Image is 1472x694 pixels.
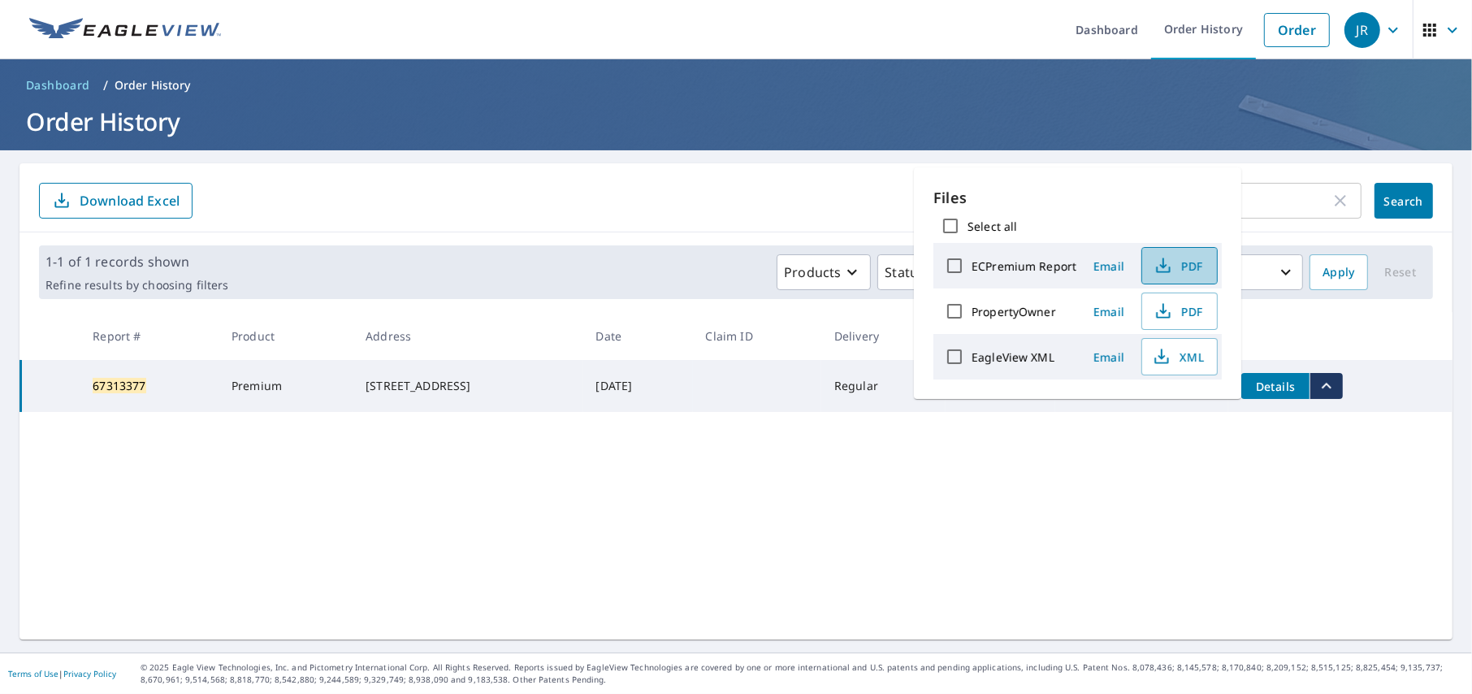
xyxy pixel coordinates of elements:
a: Privacy Policy [63,668,116,679]
p: © 2025 Eagle View Technologies, Inc. and Pictometry International Corp. All Rights Reserved. Repo... [141,661,1464,686]
th: Claim ID [693,312,821,360]
div: [STREET_ADDRESS] [366,378,569,394]
p: Products [784,262,841,282]
a: Dashboard [19,72,97,98]
label: PropertyOwner [972,304,1056,319]
button: detailsBtn-67313377 [1241,373,1310,399]
span: Email [1089,304,1128,319]
span: Details [1251,379,1300,394]
img: EV Logo [29,18,221,42]
th: Date [583,312,693,360]
td: Regular [821,360,946,412]
th: Report # [80,312,219,360]
button: PDF [1141,247,1218,284]
button: Download Excel [39,183,193,219]
p: 1-1 of 1 records shown [45,252,228,271]
label: Select all [968,219,1017,234]
td: Premium [219,360,353,412]
button: PDF [1141,293,1218,330]
span: Apply [1323,262,1355,283]
button: Email [1083,299,1135,324]
div: JR [1344,12,1380,48]
button: Email [1083,254,1135,279]
mark: 67313377 [93,378,145,393]
button: Search [1375,183,1433,219]
p: | [8,669,116,679]
span: XML [1152,347,1204,367]
p: Download Excel [80,192,180,210]
button: XML [1141,338,1218,375]
p: Files [933,187,1222,209]
label: ECPremium Report [972,258,1076,274]
th: Product [219,312,353,360]
a: Order [1264,13,1330,47]
button: Status [877,254,955,290]
p: Order History [115,77,191,93]
span: PDF [1152,256,1204,275]
th: Delivery [821,312,946,360]
span: Email [1089,258,1128,274]
p: Refine results by choosing filters [45,278,228,293]
button: Products [777,254,871,290]
p: Status [885,262,924,282]
span: Search [1388,193,1420,209]
label: EagleView XML [972,349,1054,365]
th: Address [353,312,582,360]
nav: breadcrumb [19,72,1453,98]
td: [DATE] [583,360,693,412]
button: Email [1083,345,1135,370]
li: / [103,76,108,95]
a: Terms of Use [8,668,58,679]
span: Email [1089,349,1128,365]
span: Dashboard [26,77,90,93]
h1: Order History [19,105,1453,138]
button: filesDropdownBtn-67313377 [1310,373,1343,399]
span: PDF [1152,301,1204,321]
button: Apply [1310,254,1368,290]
